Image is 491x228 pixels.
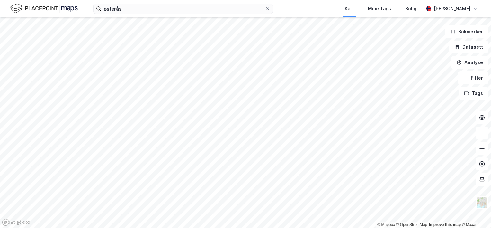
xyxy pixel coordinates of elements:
[377,223,395,227] a: Mapbox
[451,56,488,69] button: Analyse
[445,25,488,38] button: Bokmerker
[434,5,470,13] div: [PERSON_NAME]
[458,71,488,84] button: Filter
[429,223,461,227] a: Improve this map
[459,197,491,228] iframe: Chat Widget
[396,223,427,227] a: OpenStreetMap
[368,5,391,13] div: Mine Tags
[405,5,416,13] div: Bolig
[345,5,354,13] div: Kart
[101,4,265,14] input: Søk på adresse, matrikkel, gårdeiere, leietakere eller personer
[449,41,488,53] button: Datasett
[10,3,78,14] img: logo.f888ab2527a4732fd821a326f86c7f29.svg
[476,196,488,209] img: Z
[2,219,30,226] a: Mapbox homepage
[459,197,491,228] div: Kontrollprogram for chat
[459,87,488,100] button: Tags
